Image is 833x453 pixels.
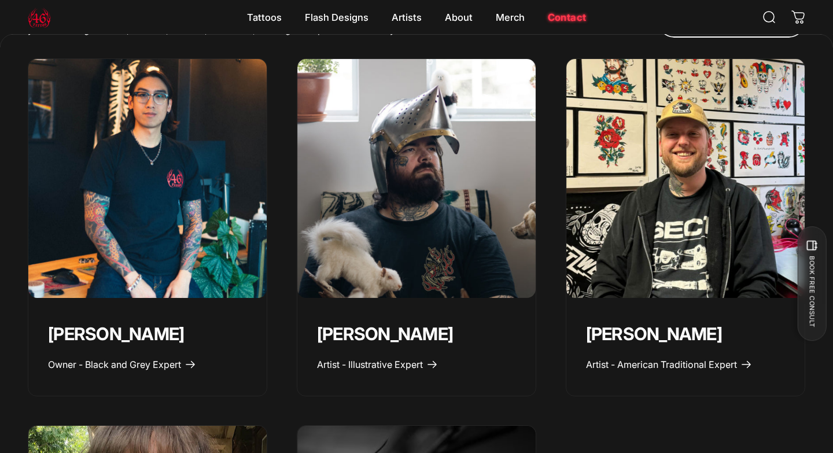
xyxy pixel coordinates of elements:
[586,359,752,370] a: Artist - American Traditional Expert
[586,323,785,345] p: [PERSON_NAME]
[433,5,484,30] summary: About
[48,359,181,370] span: Owner - Black and Grey Expert
[317,323,516,345] p: [PERSON_NAME]
[786,5,811,30] a: 0 items
[586,359,737,370] span: Artist - American Traditional Expert
[380,5,433,30] summary: Artists
[566,59,805,297] a: Spencer Skalko
[293,5,380,30] summary: Flash Designs
[48,359,196,370] a: Owner - Black and Grey Expert
[566,59,805,297] img: tattoo artist spencer skalko at 46 tattoo toronto
[235,5,598,30] nav: Primary
[797,227,826,341] button: BOOK FREE CONSULT
[28,59,267,297] a: Geoffrey Wong
[484,5,536,30] summary: Merch
[48,323,247,345] p: [PERSON_NAME]
[317,359,438,370] a: Artist - Illustrative Expert
[297,59,536,297] a: Taivas Jättiläinen
[317,359,423,370] span: Artist - Illustrative Expert
[536,5,598,30] a: Contact
[235,5,293,30] summary: Tattoos
[23,53,273,304] img: 46 tattoo founder geoffrey wong in his studio in toronto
